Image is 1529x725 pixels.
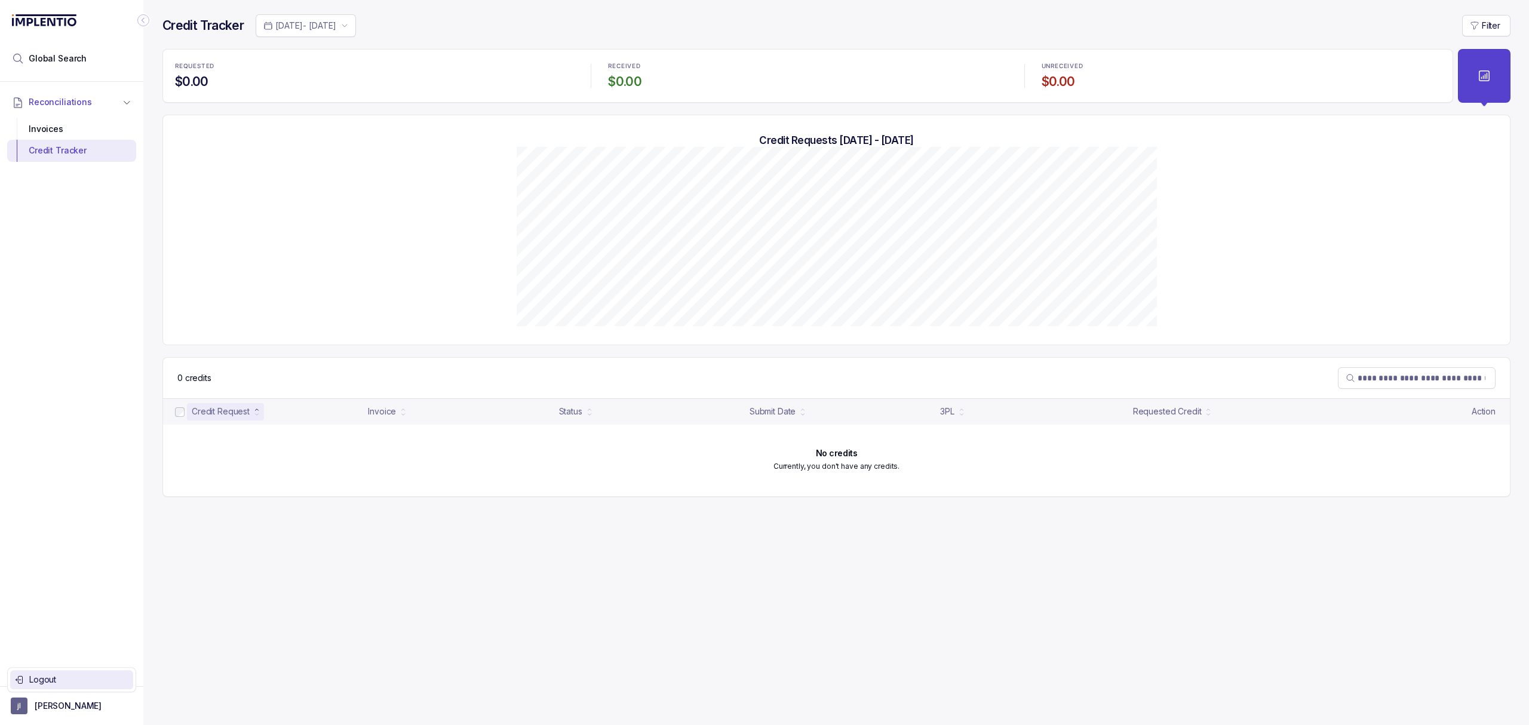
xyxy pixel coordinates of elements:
span: Reconciliations [29,96,92,108]
p: 0 credits [177,372,211,384]
div: 3PL [940,405,954,417]
h4: $0.00 [1042,73,1441,90]
h4: $0.00 [175,73,574,90]
button: Filter [1462,15,1510,36]
h4: Credit Tracker [162,17,244,34]
p: [PERSON_NAME] [35,700,102,712]
input: checkbox-checkbox-all [175,407,185,417]
p: Action [1472,405,1496,417]
h6: No credits [816,448,858,458]
button: Reconciliations [7,89,136,115]
p: [DATE] - [DATE] [275,20,336,32]
p: REQUESTED [175,63,214,70]
div: Submit Date [750,405,796,417]
p: Logout [29,674,128,686]
div: Status [559,405,582,417]
search: Date Range Picker [263,20,336,32]
ul: Statistic Highlights [162,49,1453,103]
search: Table Search Bar [1338,367,1496,389]
div: Requested Credit [1133,405,1202,417]
li: Statistic UNRECEIVED [1034,54,1448,97]
li: Statistic REQUESTED [168,54,581,97]
button: User initials[PERSON_NAME] [11,698,133,714]
p: Currently, you don't have any credits. [773,460,899,472]
span: Global Search [29,53,87,64]
div: Invoice [368,405,396,417]
div: Credit Request [192,405,250,417]
button: Date Range Picker [256,14,356,37]
p: RECEIVED [608,63,640,70]
nav: Table Control [163,358,1510,398]
div: Credit Tracker [17,140,127,161]
div: Reconciliations [7,116,136,164]
div: Invoices [17,118,127,140]
p: Filter [1482,20,1500,32]
li: Statistic RECEIVED [601,54,1014,97]
h5: Credit Requests [DATE] - [DATE] [182,134,1491,147]
div: Remaining page entries [177,372,211,384]
div: Collapse Icon [136,13,151,27]
span: User initials [11,698,27,714]
p: UNRECEIVED [1042,63,1083,70]
h4: $0.00 [608,73,1007,90]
